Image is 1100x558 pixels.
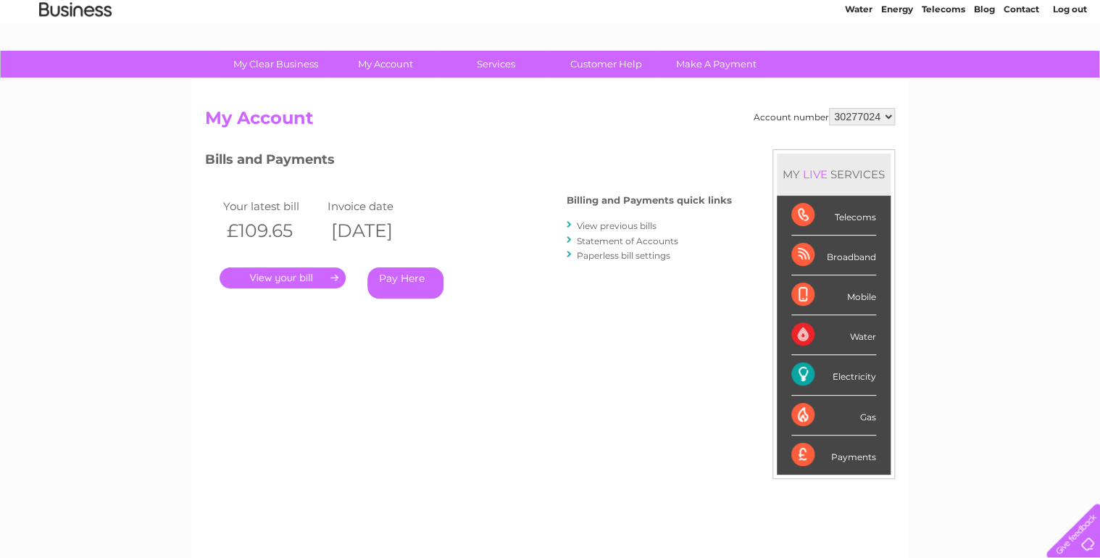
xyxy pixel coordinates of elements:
[567,195,732,206] h4: Billing and Payments quick links
[800,167,830,181] div: LIVE
[546,51,666,78] a: Customer Help
[324,216,428,246] th: [DATE]
[220,196,324,216] td: Your latest bill
[324,196,428,216] td: Invoice date
[777,154,891,195] div: MY SERVICES
[436,51,556,78] a: Services
[791,355,876,395] div: Electricity
[577,236,678,246] a: Statement of Accounts
[922,62,965,72] a: Telecoms
[216,51,336,78] a: My Clear Business
[220,216,324,246] th: £109.65
[974,62,995,72] a: Blog
[791,396,876,436] div: Gas
[754,108,895,125] div: Account number
[38,38,112,82] img: logo.png
[845,62,872,72] a: Water
[326,51,446,78] a: My Account
[827,7,927,25] a: 0333 014 3131
[791,275,876,315] div: Mobile
[577,250,670,261] a: Paperless bill settings
[1052,62,1086,72] a: Log out
[791,196,876,236] div: Telecoms
[220,267,346,288] a: .
[791,236,876,275] div: Broadband
[577,220,657,231] a: View previous bills
[1004,62,1039,72] a: Contact
[367,267,443,299] a: Pay Here
[205,108,895,136] h2: My Account
[657,51,776,78] a: Make A Payment
[209,8,893,70] div: Clear Business is a trading name of Verastar Limited (registered in [GEOGRAPHIC_DATA] No. 3667643...
[205,149,732,175] h3: Bills and Payments
[881,62,913,72] a: Energy
[791,436,876,475] div: Payments
[791,315,876,355] div: Water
